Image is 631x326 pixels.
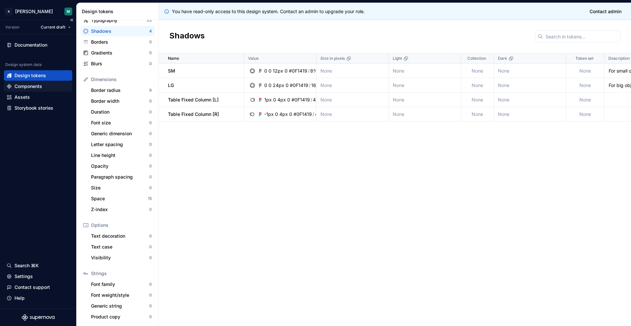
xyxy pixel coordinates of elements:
[88,231,154,241] a: Text decoration0
[22,314,55,321] a: Supernova Logo
[494,78,566,93] td: None
[91,281,149,288] div: Font family
[149,29,152,34] div: 4
[88,118,154,128] a: Font size0
[81,15,154,26] a: Typography33
[461,93,494,107] td: None
[566,64,604,78] td: None
[91,233,149,239] div: Text decoration
[91,141,149,148] div: Letter spacing
[91,98,149,104] div: Border width
[91,17,147,24] div: Typography
[88,312,154,322] a: Product copy0
[88,193,154,204] a: Space15
[88,96,154,106] a: Border width0
[149,174,152,180] div: 0
[248,56,259,61] p: Value
[311,82,321,89] div: 16%
[4,260,72,271] button: Search ⌘K
[88,290,154,300] a: Font weight/style0
[389,78,461,93] td: None
[494,64,566,78] td: None
[389,107,461,121] td: None
[91,130,149,137] div: Generic dimension
[316,93,389,107] td: None
[313,111,314,118] div: /
[149,61,152,66] div: 0
[149,244,152,250] div: 0
[494,93,566,107] td: None
[4,293,72,303] button: Help
[91,60,149,67] div: Blurs
[273,97,276,103] div: 0
[91,120,149,126] div: Font size
[168,111,219,118] p: Table Fixed Column [R]
[82,8,156,15] div: Design tokens
[88,150,154,161] a: Line height0
[91,244,149,250] div: Text case
[290,82,308,89] div: #0F1419
[147,18,152,23] div: 33
[310,68,318,74] div: 8%
[5,62,42,67] div: Design system data
[279,111,288,118] div: 4px
[389,64,461,78] td: None
[148,196,152,201] div: 15
[168,97,219,103] p: Table Fixed Column [L]
[88,172,154,182] a: Paragraph spacing0
[461,64,494,78] td: None
[308,68,310,74] div: /
[289,111,292,118] div: 0
[88,139,154,150] a: Letter spacing0
[264,97,272,103] div: 1px
[149,233,152,239] div: 0
[91,185,149,191] div: Size
[91,163,149,169] div: Opacity
[287,97,290,103] div: 0
[88,204,154,215] a: Z-index0
[1,4,75,18] button: R[PERSON_NAME]M
[149,207,152,212] div: 0
[169,31,205,42] h2: Shadows
[14,262,39,269] div: Search ⌘K
[91,206,149,213] div: Z-index
[585,6,626,17] a: Contact admin
[149,293,152,298] div: 0
[393,56,402,61] p: Light
[91,195,148,202] div: Space
[149,88,152,93] div: 9
[91,222,152,228] div: Options
[149,98,152,104] div: 0
[590,8,621,15] span: Contact admin
[149,120,152,125] div: 0
[168,56,179,61] p: Name
[149,314,152,319] div: 0
[543,31,620,42] input: Search in tokens...
[88,161,154,171] a: Opacity0
[91,87,149,94] div: Border radius
[320,56,345,61] p: Size in pixels
[575,56,594,61] p: Token set
[14,105,53,111] div: Storybook stories
[275,111,278,118] div: 0
[15,8,53,15] div: [PERSON_NAME]
[149,303,152,309] div: 0
[91,270,152,277] div: Strings
[264,82,267,89] div: 0
[149,131,152,136] div: 0
[88,252,154,263] a: Visibility0
[88,183,154,193] a: Size0
[91,254,149,261] div: Visibility
[4,70,72,81] a: Design tokens
[14,83,42,90] div: Components
[91,174,149,180] div: Paragraph spacing
[91,76,152,83] div: Dimensions
[88,107,154,117] a: Duration0
[91,303,149,309] div: Generic string
[91,152,149,159] div: Line height
[14,284,50,291] div: Contact support
[273,68,283,74] div: 12px
[4,271,72,282] a: Settings
[269,82,271,89] div: 0
[315,111,322,118] div: 4%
